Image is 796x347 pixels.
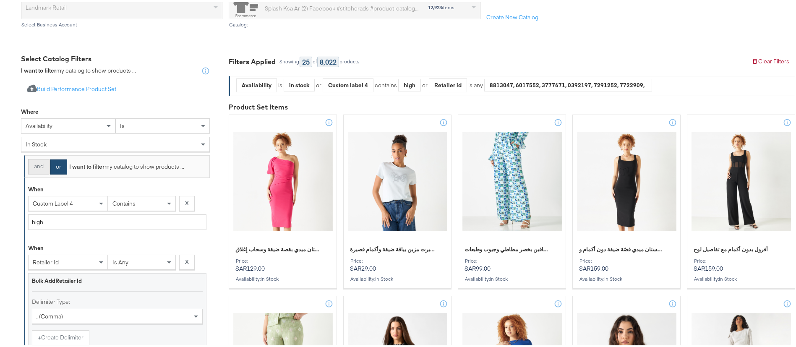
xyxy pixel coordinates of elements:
div: Showing [279,57,300,63]
button: +Create Delimiter [32,328,89,343]
div: Retailer id [429,77,467,90]
div: Catalog: [229,20,480,26]
div: Availability [237,77,277,90]
strong: X [185,197,189,205]
span: contains [112,198,136,205]
div: Availability : [465,274,559,280]
strong: + [38,331,41,339]
div: Price: [235,256,330,262]
input: Enter a value for your filter [28,212,206,228]
button: X [179,194,195,209]
button: or [50,157,67,172]
div: 8,022 [317,55,339,65]
div: is [277,79,284,87]
button: and [28,157,50,172]
span: بنطلون واسع الساقين بخصر مطاطي وجيوب وطبعات [465,243,550,251]
div: Availability : [350,274,445,280]
strong: X [185,256,189,264]
div: or [316,76,421,90]
div: Custom label 4 [323,77,373,90]
div: in stock [284,77,314,89]
div: Select Business Account [21,20,222,26]
span: فستان ميدي بقصة ضيقة وسحاب إغلاق [235,243,321,251]
div: Price: [694,256,788,262]
span: in stock [719,274,737,280]
p: SAR129.00 [235,256,330,270]
button: Build Performance Product Set [21,80,122,95]
div: contains [373,79,398,87]
div: Price: [350,256,445,262]
span: retailer id [33,256,59,264]
div: items [428,3,455,8]
div: Availability : [235,274,330,280]
p: SAR159.00 [694,256,788,270]
span: in stock [490,274,508,280]
div: Product Set Items [229,100,795,110]
div: Bulk Add Retailer Id [32,275,203,283]
span: in stock [375,274,393,280]
div: of [312,57,317,63]
button: Clear Filters [746,52,795,67]
div: or [422,76,652,90]
div: high [399,77,420,89]
span: is [120,120,125,128]
span: تيشيرت مزين بياقة ضيقة وأكمام قصيرة [350,243,435,251]
strong: I want to filter [21,65,56,72]
span: in stock [261,274,279,280]
p: SAR99.00 [465,256,559,270]
div: 25 [300,55,312,65]
button: X [179,253,195,268]
span: custom label 4 [33,198,73,205]
p: SAR159.00 [579,256,674,270]
p: SAR29.00 [350,256,445,270]
div: Filters Applied [229,55,276,65]
div: Splash Ksa Ar (2) Facebook #stitcherads #product-catalog #keep [265,2,419,11]
div: Availability : [694,274,788,280]
button: Create New Catalog [480,8,544,23]
span: is any [112,256,128,264]
strong: I want to filter [69,161,104,168]
div: Price: [579,256,674,262]
span: in stock [26,138,47,146]
div: Where [21,106,38,114]
div: my catalog to show products ... [21,65,136,73]
div: my catalog to show products ... [67,161,184,169]
span: availability [26,120,52,128]
div: Price: [465,256,559,262]
span: فستان ميدي قصّة ضيقة دون أكمام وفتحة [579,243,664,251]
strong: 12,923 [428,2,442,8]
span: in stock [604,274,622,280]
div: Select Catalog Filters [21,52,210,62]
div: products [339,57,360,63]
div: is any [467,79,484,87]
label: Delimiter Type: [32,296,203,304]
span: أفرول بدون أكمام مع تفاصيل لوح [694,243,768,251]
div: When [28,183,44,191]
div: 8813047, 6017552, 3777671, 0392197, 7291252, 7722909, 9105923, 5306968, 4699773, 0375053, 5319003... [485,77,652,89]
div: When [28,242,44,250]
div: Availability : [579,274,674,280]
span: , (comma) [37,310,63,318]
